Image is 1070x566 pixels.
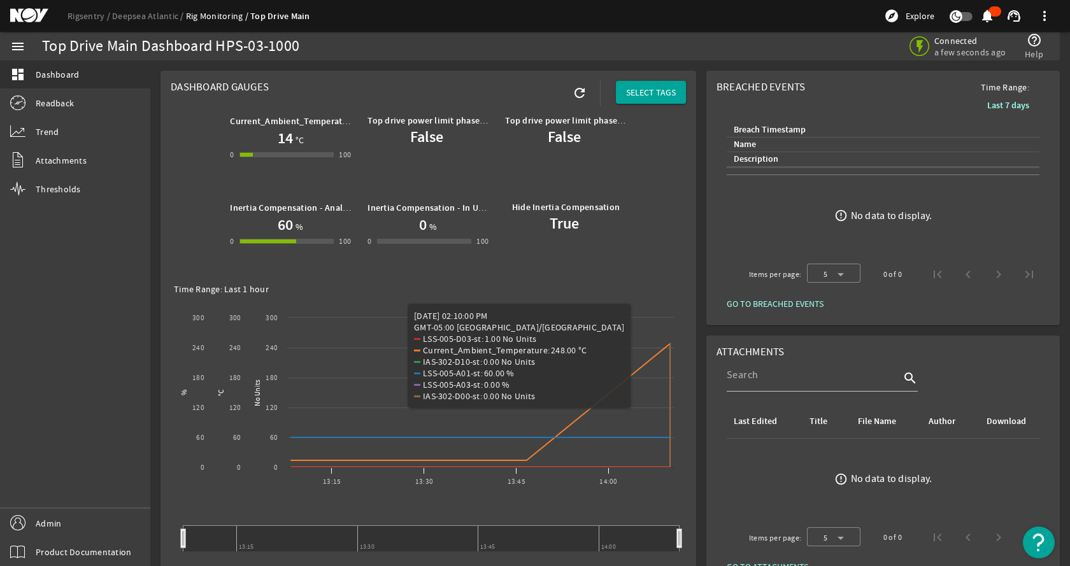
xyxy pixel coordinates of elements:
text: 13:30 [415,477,433,486]
button: Explore [879,6,939,26]
text: 0 [237,463,241,472]
div: Title [810,414,827,428]
div: Description [732,152,1029,166]
h1: 0 [419,215,427,235]
text: 180 [266,373,278,383]
text: 240 [229,343,241,353]
button: more_vert [1029,1,1060,31]
span: SELECT TAGS [626,86,676,99]
mat-icon: help_outline [1027,32,1042,48]
div: 100 [339,235,351,248]
text: 120 [229,403,241,413]
mat-icon: explore [884,8,899,24]
a: Rigsentry [68,10,112,22]
div: 0 [230,235,234,248]
span: Time Range: [971,81,1039,94]
text: 60 [270,433,278,442]
div: 0 [230,148,234,161]
mat-icon: error_outline [834,209,848,222]
text: 120 [192,403,204,413]
div: Time Range: Last 1 hour [174,283,683,295]
span: Admin [36,517,61,530]
span: Attachments [36,154,87,167]
div: 100 [476,235,489,248]
div: Name [734,138,756,152]
text: 0 [201,463,204,472]
span: Product Documentation [36,546,131,558]
b: False [410,127,443,147]
div: Items per page: [749,268,802,281]
text: °C [217,389,226,396]
text: 180 [229,373,241,383]
span: Trend [36,125,59,138]
div: Top Drive Main Dashboard HPS-03-1000 [42,40,299,53]
i: search [902,371,918,386]
span: Dashboard [36,68,79,81]
span: % [293,220,303,233]
text: 300 [229,313,241,323]
span: Thresholds [36,183,81,195]
text: 60 [233,433,241,442]
div: 0 [367,235,371,248]
span: GO TO BREACHED EVENTS [727,297,824,310]
div: Name [732,138,1029,152]
b: Inertia Compensation - In Use (Present) [367,202,526,214]
text: 240 [266,343,278,353]
button: GO TO BREACHED EVENTS [717,292,834,315]
text: No Units [253,379,262,406]
mat-icon: support_agent [1006,8,1022,24]
div: 100 [339,148,351,161]
a: Top Drive Main [250,10,310,22]
span: a few seconds ago [934,46,1006,58]
text: % [180,390,189,395]
span: Breached Events [717,80,806,94]
div: Author [927,414,970,428]
text: 180 [192,373,204,383]
button: SELECT TAGS [616,81,686,104]
mat-icon: notifications [980,8,995,24]
div: Last Edited [734,414,777,428]
span: Attachments [717,345,785,358]
span: Dashboard Gauges [171,80,269,94]
div: File Name [856,414,911,428]
a: Rig Monitoring [186,10,250,22]
text: 13:15 [323,477,341,486]
h1: 60 [278,215,293,235]
b: Hide Inertia Compensation [512,201,620,213]
span: °C [293,134,304,146]
text: 120 [266,403,278,413]
b: Inertia Compensation - Analyzer [230,202,359,214]
mat-icon: dashboard [10,67,25,82]
text: 300 [266,313,278,323]
b: Top drive power limit phaseback [367,115,498,127]
span: Explore [906,10,934,22]
mat-icon: menu [10,39,25,54]
div: Breach Timestamp [734,123,806,137]
span: Help [1025,48,1043,60]
text: 13:45 [508,477,525,486]
div: Title [808,414,841,428]
b: Top drive power limit phaseback [505,115,636,127]
svg: Chart title [171,299,680,496]
div: Items per page: [749,532,802,544]
div: 0 of 0 [883,531,902,544]
mat-icon: error_outline [834,472,848,486]
div: Author [929,414,955,428]
mat-icon: refresh [572,85,587,101]
div: Download [987,414,1026,428]
b: Current_Ambient_Temperature [230,115,355,127]
div: Last Edited [732,414,792,428]
div: No data to display. [851,209,932,222]
div: Description [734,152,778,166]
div: 0 of 0 [883,268,902,281]
div: File Name [858,414,896,428]
input: Search [727,367,900,383]
span: % [427,220,437,233]
text: 240 [192,343,204,353]
text: 300 [192,313,204,323]
span: Readback [36,97,74,110]
span: Connected [934,35,1006,46]
div: Breach Timestamp [732,123,1029,137]
b: Last 7 days [987,99,1029,111]
a: Deepsea Atlantic [112,10,186,22]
